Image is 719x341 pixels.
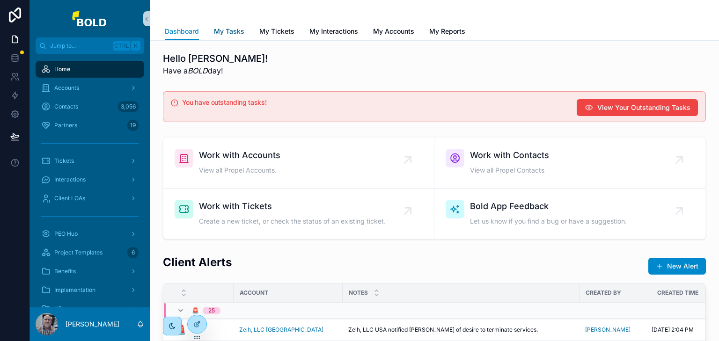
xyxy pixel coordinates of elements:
span: My Interactions [309,27,358,36]
a: My Interactions [309,23,358,42]
span: Work with Contacts [470,149,549,162]
a: Work with TicketsCreate a new ticket, or check the status of an existing ticket. [163,189,434,239]
a: Implementation [36,282,144,298]
a: Work with ContactsView all Propel Contacts [434,138,705,189]
a: Partners19 [36,117,144,134]
a: Project Templates6 [36,244,144,261]
a: Contacts3,056 [36,98,144,115]
span: HR [54,305,62,312]
span: K [132,42,139,50]
span: 🚨 [192,307,199,314]
span: Created By [586,289,621,297]
a: [PERSON_NAME] [585,326,631,334]
span: Implementation [54,286,95,294]
span: Let us know if you find a bug or have a suggestion. [470,217,627,226]
span: Account [240,289,268,297]
span: Ctrl [113,41,130,51]
a: Dashboard [165,23,199,41]
span: Work with Accounts [199,149,280,162]
h2: Client Alerts [163,254,232,270]
h1: Hello [PERSON_NAME]! [163,52,268,65]
span: Tickets [54,157,74,165]
button: Jump to...CtrlK [36,37,144,54]
span: Created Time [657,289,698,297]
span: Bold App Feedback [470,200,627,213]
span: Home [54,65,70,73]
a: Accounts [36,80,144,96]
span: My Reports [429,27,465,36]
p: [PERSON_NAME] [66,319,119,329]
button: New Alert [648,258,706,275]
a: PEO Hub [36,225,144,242]
span: [DATE] 2:04 PM [652,326,694,334]
span: My Tickets [259,27,294,36]
span: Have a day! [163,65,268,76]
a: My Tickets [259,23,294,42]
a: My Reports [429,23,465,42]
span: My Tasks [214,27,244,36]
button: View Your Outstanding Tasks [577,99,698,116]
span: Work with Tickets [199,200,386,213]
a: Tickets [36,152,144,169]
a: Bold App FeedbackLet us know if you find a bug or have a suggestion. [434,189,705,239]
span: Project Templates [54,249,103,256]
span: View all Propel Contacts [470,166,549,175]
div: 3,056 [118,101,139,112]
span: Notes [349,289,368,297]
a: HR [36,300,144,317]
span: Accounts [54,84,79,92]
a: Zelh, LLC [GEOGRAPHIC_DATA] [239,326,323,334]
img: App logo [72,11,108,26]
span: Benefits [54,268,76,275]
a: Client LOAs [36,190,144,207]
a: Benefits [36,263,144,280]
span: Interactions [54,176,86,183]
span: Jump to... [50,42,110,50]
div: 25 [208,307,215,314]
a: Work with AccountsView all Propel Accounts. [163,138,434,189]
div: 6 [127,247,139,258]
span: Client LOAs [54,195,85,202]
span: View Your Outstanding Tasks [597,103,690,112]
a: My Tasks [214,23,244,42]
div: scrollable content [30,54,150,307]
span: PEO Hub [54,230,78,238]
span: Create a new ticket, or check the status of an existing ticket. [199,217,386,226]
span: Partners [54,122,77,129]
a: My Accounts [373,23,414,42]
span: View all Propel Accounts. [199,166,280,175]
span: Dashboard [165,27,199,36]
span: My Accounts [373,27,414,36]
div: 19 [127,120,139,131]
h5: You have outstanding tasks! [182,99,569,106]
a: Interactions [36,171,144,188]
span: Contacts [54,103,78,110]
a: Home [36,61,144,78]
em: BOLD [188,66,208,75]
span: Zelh, LLC USA notified [PERSON_NAME] of desire to terminate services. [348,326,538,334]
